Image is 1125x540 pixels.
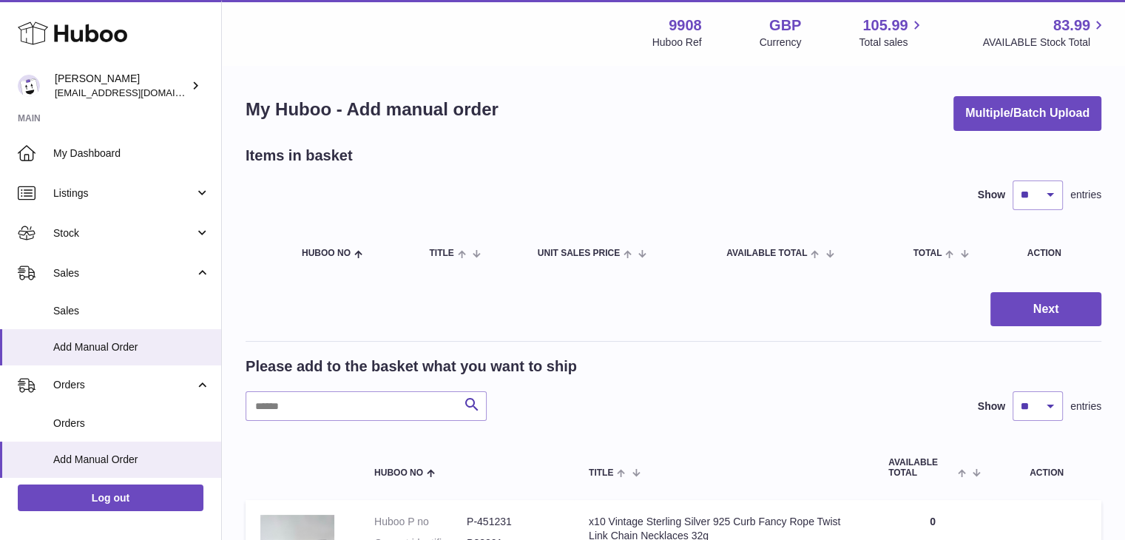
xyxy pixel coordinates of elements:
[992,443,1101,492] th: Action
[53,453,210,467] span: Add Manual Order
[55,87,217,98] span: [EMAIL_ADDRESS][DOMAIN_NAME]
[374,468,423,478] span: Huboo no
[862,16,908,36] span: 105.99
[429,249,453,258] span: Title
[18,485,203,511] a: Log out
[982,16,1107,50] a: 83.99 AVAILABLE Stock Total
[913,249,942,258] span: Total
[982,36,1107,50] span: AVAILABLE Stock Total
[760,36,802,50] div: Currency
[467,515,559,529] dd: P-451231
[990,292,1101,327] button: Next
[1053,16,1090,36] span: 83.99
[53,304,210,318] span: Sales
[53,340,210,354] span: Add Manual Order
[859,16,925,50] a: 105.99 Total sales
[55,72,188,100] div: [PERSON_NAME]
[953,96,1101,131] button: Multiple/Batch Upload
[769,16,801,36] strong: GBP
[1027,249,1087,258] div: Action
[53,266,195,280] span: Sales
[302,249,351,258] span: Huboo no
[652,36,702,50] div: Huboo Ref
[888,458,954,477] span: AVAILABLE Total
[246,146,353,166] h2: Items in basket
[1070,188,1101,202] span: entries
[53,146,210,161] span: My Dashboard
[538,249,620,258] span: Unit Sales Price
[53,378,195,392] span: Orders
[246,357,577,377] h2: Please add to the basket what you want to ship
[18,75,40,97] img: tbcollectables@hotmail.co.uk
[53,186,195,200] span: Listings
[859,36,925,50] span: Total sales
[978,399,1005,414] label: Show
[53,416,210,431] span: Orders
[589,468,613,478] span: Title
[978,188,1005,202] label: Show
[669,16,702,36] strong: 9908
[374,515,467,529] dt: Huboo P no
[1070,399,1101,414] span: entries
[53,226,195,240] span: Stock
[726,249,807,258] span: AVAILABLE Total
[246,98,499,121] h1: My Huboo - Add manual order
